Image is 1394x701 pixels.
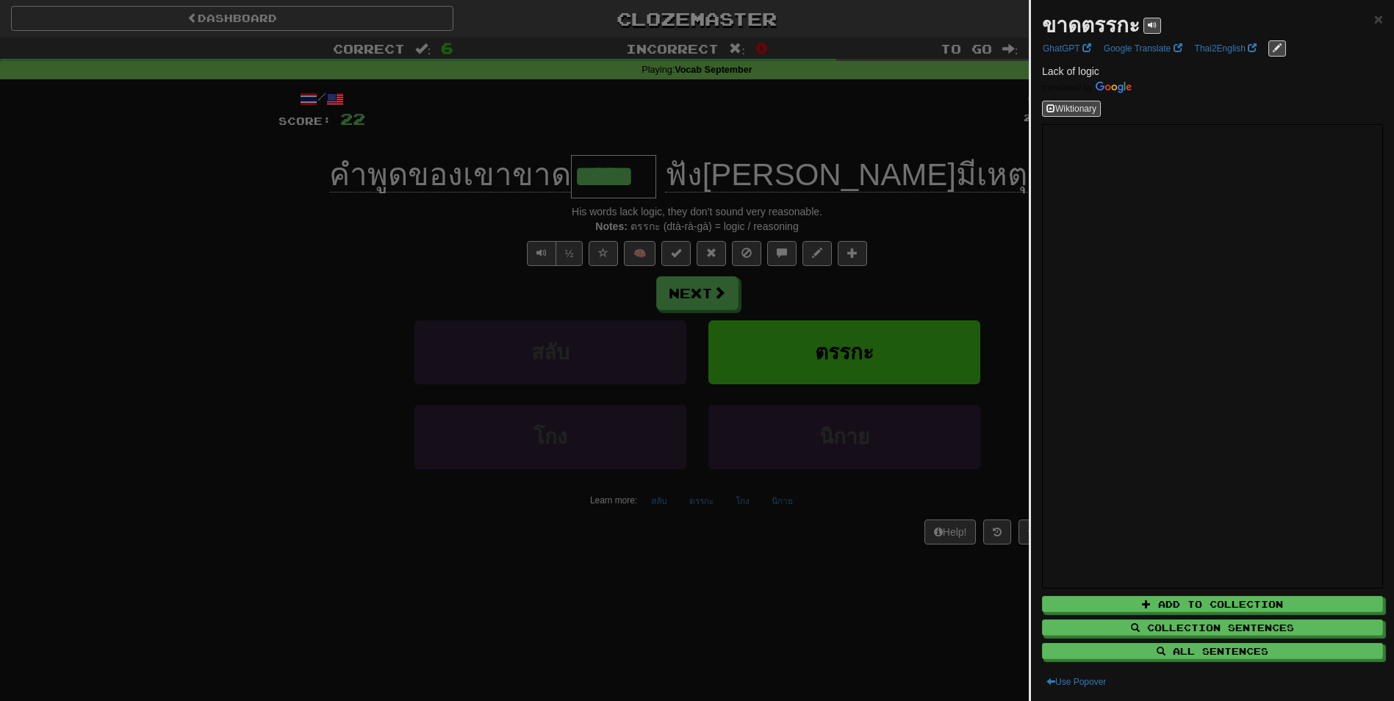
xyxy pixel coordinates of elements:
[1374,10,1383,27] span: ×
[1042,596,1383,612] button: Add to Collection
[1042,674,1110,690] button: Use Popover
[1042,619,1383,636] button: Collection Sentences
[1038,40,1096,57] a: GhatGPT
[1099,40,1187,57] a: Google Translate
[1042,82,1132,93] img: Color short
[1042,65,1099,77] span: Lack of logic
[1374,11,1383,26] button: Close
[1042,14,1140,37] strong: ขาดตรรกะ
[1042,101,1101,117] button: Wiktionary
[1042,643,1383,659] button: All Sentences
[1268,40,1286,57] button: edit links
[1190,40,1262,57] a: Thai2English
